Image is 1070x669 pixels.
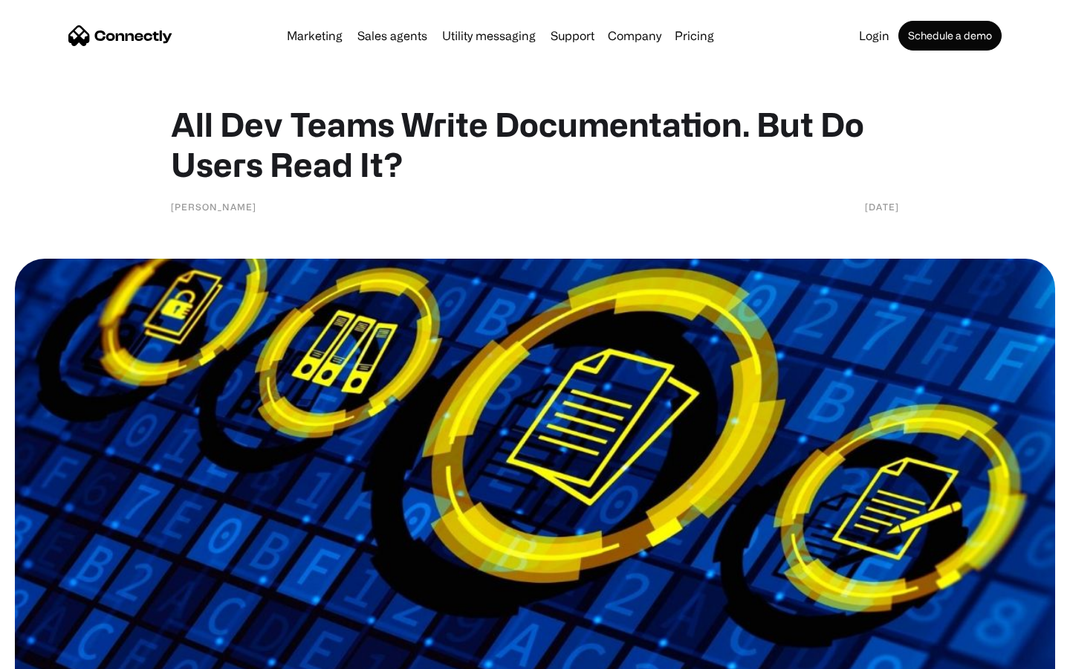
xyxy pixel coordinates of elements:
[853,30,895,42] a: Login
[898,21,1002,51] a: Schedule a demo
[15,643,89,664] aside: Language selected: English
[351,30,433,42] a: Sales agents
[171,104,899,184] h1: All Dev Teams Write Documentation. But Do Users Read It?
[281,30,348,42] a: Marketing
[608,25,661,46] div: Company
[436,30,542,42] a: Utility messaging
[865,199,899,214] div: [DATE]
[545,30,600,42] a: Support
[669,30,720,42] a: Pricing
[30,643,89,664] ul: Language list
[171,199,256,214] div: [PERSON_NAME]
